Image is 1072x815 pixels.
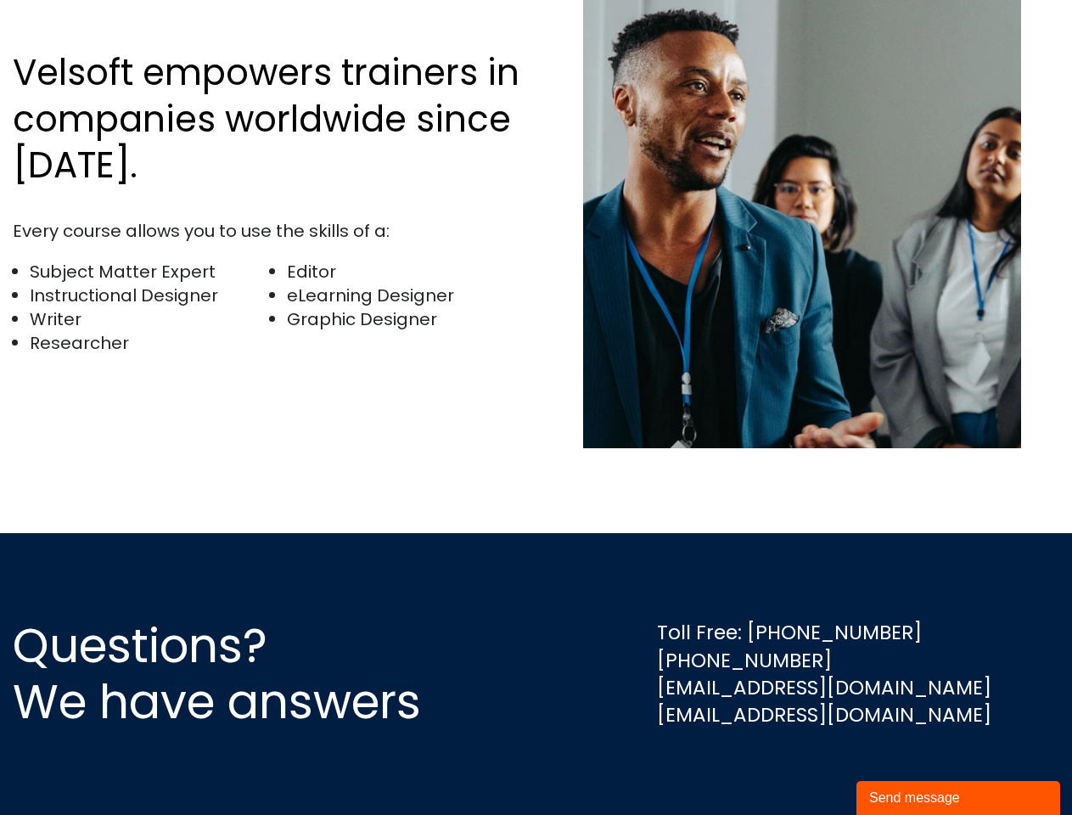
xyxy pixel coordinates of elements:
[13,219,528,243] div: Every course allows you to use the skills of a:
[30,331,270,355] li: Researcher
[856,778,1064,815] iframe: chat widget
[13,50,528,189] h2: Velsoft empowers trainers in companies worldwide since [DATE].
[287,260,527,284] li: Editor
[30,307,270,331] li: Writer
[30,284,270,307] li: Instructional Designer
[13,618,482,730] h2: Questions? We have answers
[657,619,991,728] div: Toll Free: [PHONE_NUMBER] [PHONE_NUMBER] [EMAIL_ADDRESS][DOMAIN_NAME] [EMAIL_ADDRESS][DOMAIN_NAME]
[287,284,527,307] li: eLearning Designer
[287,307,527,331] li: Graphic Designer
[30,260,270,284] li: Subject Matter Expert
